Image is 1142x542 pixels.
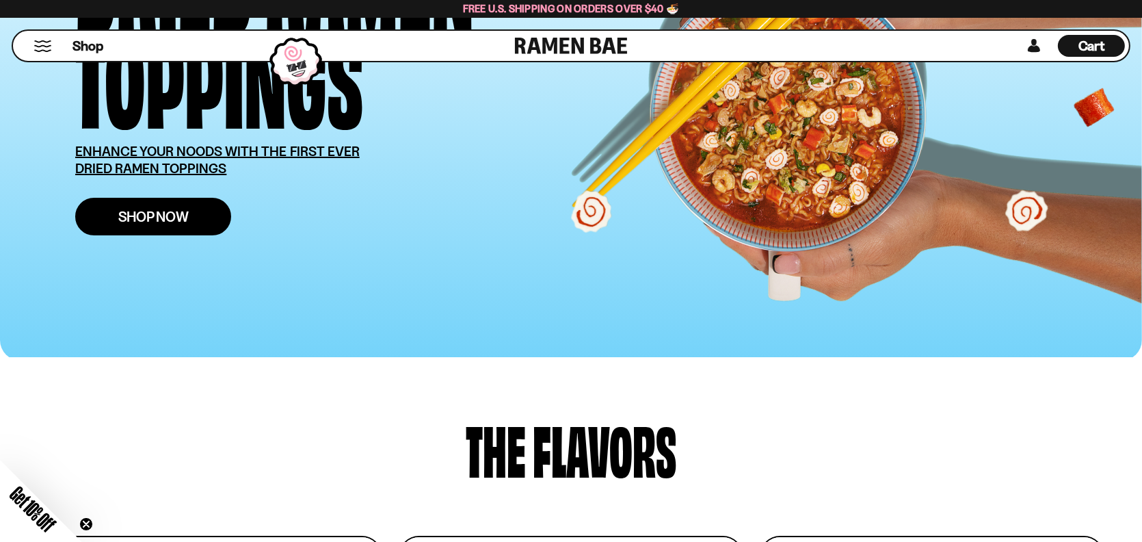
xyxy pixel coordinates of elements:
[34,40,52,52] button: Mobile Menu Trigger
[75,198,231,235] a: Shop Now
[1058,31,1125,61] a: Cart
[72,37,103,55] span: Shop
[6,482,59,536] span: Get 10% Off
[1078,38,1105,54] span: Cart
[79,517,93,531] button: Close teaser
[466,415,526,480] div: The
[72,35,103,57] a: Shop
[75,29,363,122] div: Toppings
[463,2,680,15] span: Free U.S. Shipping on Orders over $40 🍜
[118,209,189,224] span: Shop Now
[75,143,360,177] u: ENHANCE YOUR NOODS WITH THE FIRST EVER DRIED RAMEN TOPPINGS
[533,415,676,480] div: flavors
